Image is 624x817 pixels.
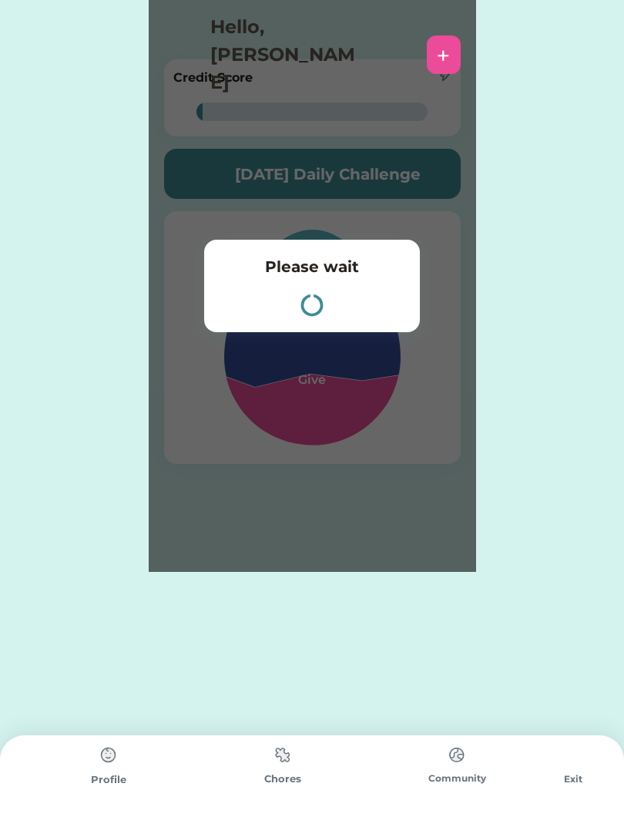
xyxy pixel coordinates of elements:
[22,772,196,788] div: Profile
[437,43,450,66] div: +
[441,740,472,770] img: type%3Dchores%2C%20state%3Ddefault.svg
[265,255,359,278] h5: Please wait
[93,740,124,771] img: type%3Dchores%2C%20state%3Ddefault.svg
[558,740,589,771] img: yH5BAEAAAAALAAAAAABAAEAAAIBRAA7
[267,740,298,770] img: type%3Dchores%2C%20state%3Ddefault.svg
[210,13,364,96] h4: Hello, [PERSON_NAME]
[196,772,370,787] div: Chores
[544,772,602,786] div: Exit
[370,772,544,785] div: Community
[164,38,198,72] img: yH5BAEAAAAALAAAAAABAAEAAAIBRAA7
